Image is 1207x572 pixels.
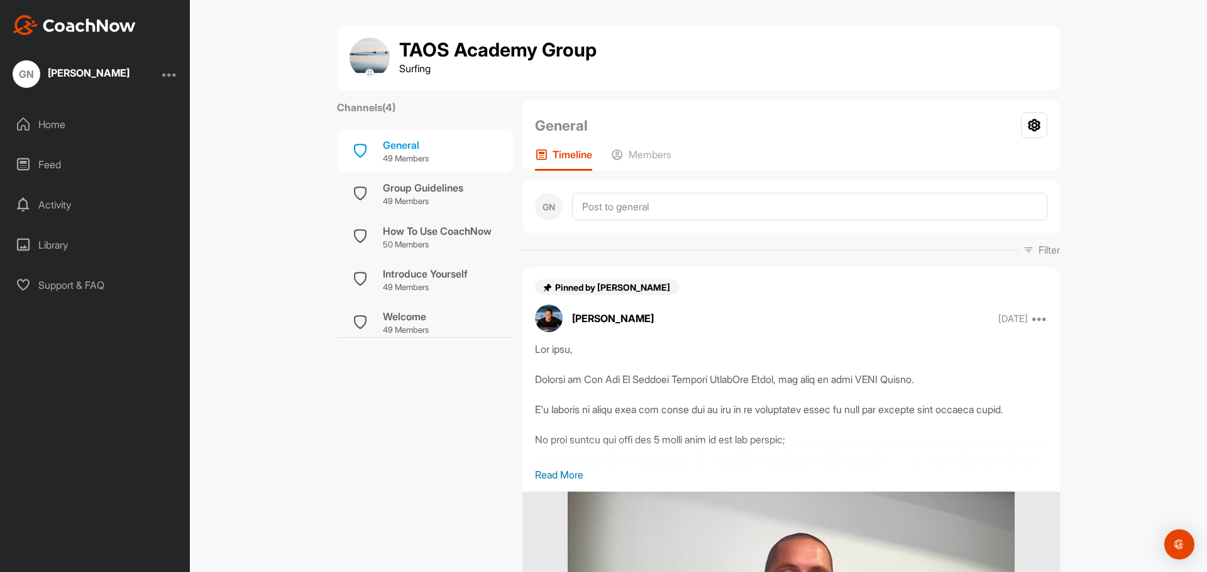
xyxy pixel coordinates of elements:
div: Feed [7,149,184,180]
p: Filter [1039,242,1060,257]
div: Library [7,229,184,261]
img: pin [543,283,553,293]
p: 49 Members [383,195,463,208]
div: Introduce Yourself [383,266,468,281]
p: 49 Members [383,281,468,294]
img: avatar [535,305,563,332]
div: [PERSON_NAME] [48,68,130,78]
div: Welcome [383,309,429,324]
span: Pinned by [PERSON_NAME] [555,282,672,293]
div: General [383,138,429,153]
div: Activity [7,189,184,220]
p: [PERSON_NAME] [572,311,654,326]
img: CoachNow [13,15,136,35]
label: Channels ( 4 ) [337,100,395,115]
p: 49 Members [383,153,429,165]
p: [DATE] [998,313,1028,325]
div: GN [535,193,563,220]
div: Group Guidelines [383,180,463,195]
p: Members [629,148,671,161]
p: Surfing [399,61,597,76]
h2: General [535,115,588,136]
p: 49 Members [383,324,429,337]
div: Support & FAQ [7,269,184,301]
div: Lor ipsu, Dolorsi am Con Adi El Seddoei Tempori UtlabOre Etdol, mag aliq en admi VENI Quisno. E'u... [535,342,1047,467]
div: GN [13,60,40,88]
div: Open Intercom Messenger [1164,529,1194,559]
div: Home [7,109,184,140]
p: Timeline [553,148,592,161]
p: Read More [535,467,1047,482]
h1: TAOS Academy Group [399,40,597,61]
div: How To Use CoachNow [383,224,492,239]
img: group [350,38,390,78]
p: 50 Members [383,239,492,251]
